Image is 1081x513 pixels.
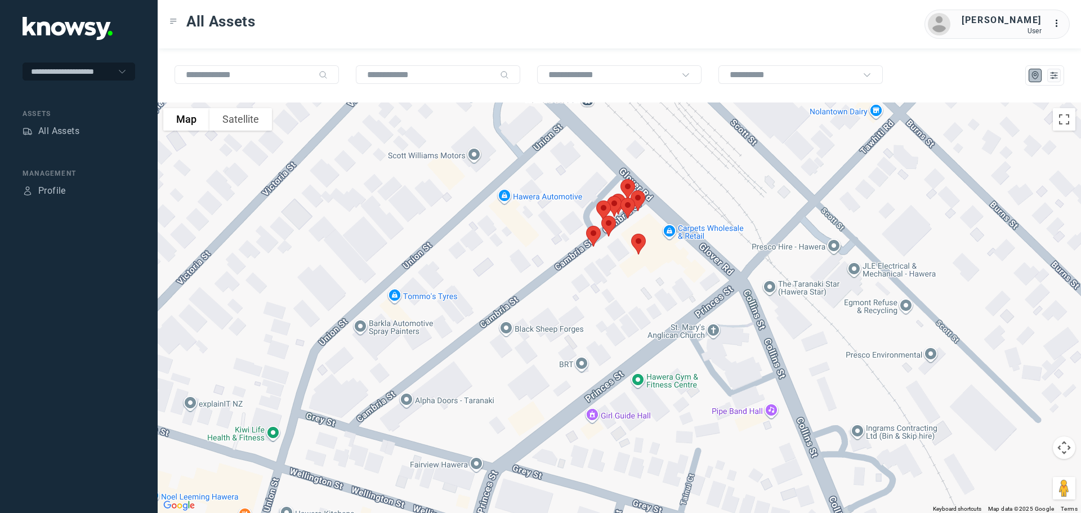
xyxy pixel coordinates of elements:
[23,17,113,40] img: Application Logo
[962,27,1042,35] div: User
[23,186,33,196] div: Profile
[928,13,950,35] img: avatar.png
[1053,436,1075,459] button: Map camera controls
[163,108,209,131] button: Show street map
[988,506,1054,512] span: Map data ©2025 Google
[1030,70,1040,81] div: Map
[23,124,79,138] a: AssetsAll Assets
[1053,17,1066,30] div: :
[38,184,66,198] div: Profile
[160,498,198,513] a: Open this area in Google Maps (opens a new window)
[1053,108,1075,131] button: Toggle fullscreen view
[23,184,66,198] a: ProfileProfile
[1061,506,1078,512] a: Terms (opens in new tab)
[38,124,79,138] div: All Assets
[319,70,328,79] div: Search
[23,168,135,179] div: Management
[1053,477,1075,499] button: Drag Pegman onto the map to open Street View
[186,11,256,32] span: All Assets
[160,498,198,513] img: Google
[1053,19,1065,28] tspan: ...
[933,505,981,513] button: Keyboard shortcuts
[962,14,1042,27] div: [PERSON_NAME]
[23,126,33,136] div: Assets
[1053,17,1066,32] div: :
[209,108,272,131] button: Show satellite imagery
[500,70,509,79] div: Search
[23,109,135,119] div: Assets
[1049,70,1059,81] div: List
[169,17,177,25] div: Toggle Menu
